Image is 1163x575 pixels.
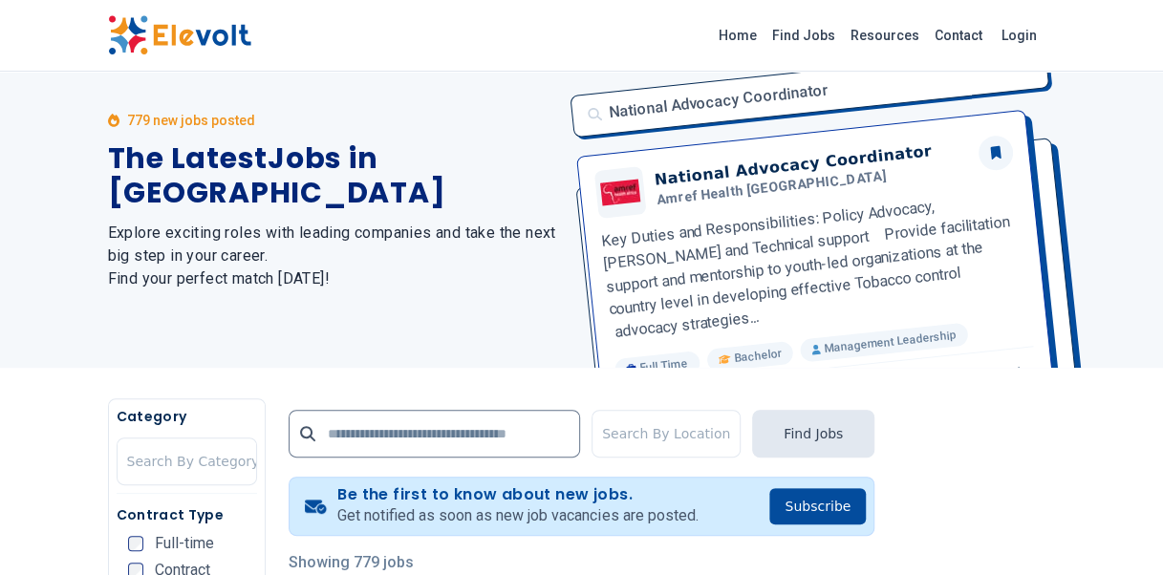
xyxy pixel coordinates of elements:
[127,111,255,130] p: 779 new jobs posted
[128,536,143,551] input: Full-time
[117,407,257,426] h5: Category
[108,222,559,290] h2: Explore exciting roles with leading companies and take the next big step in your career. Find you...
[1067,483,1163,575] iframe: Chat Widget
[711,20,765,51] a: Home
[337,485,698,504] h4: Be the first to know about new jobs.
[990,16,1048,54] a: Login
[289,551,874,574] p: Showing 779 jobs
[117,505,257,524] h5: Contract Type
[765,20,843,51] a: Find Jobs
[108,141,559,210] h1: The Latest Jobs in [GEOGRAPHIC_DATA]
[108,15,251,55] img: Elevolt
[752,410,874,458] button: Find Jobs
[769,488,866,524] button: Subscribe
[155,536,214,551] span: Full-time
[843,20,927,51] a: Resources
[337,504,698,527] p: Get notified as soon as new job vacancies are posted.
[927,20,990,51] a: Contact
